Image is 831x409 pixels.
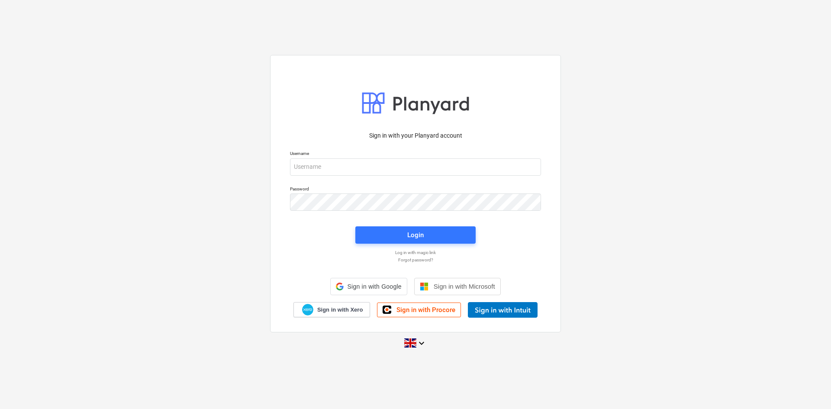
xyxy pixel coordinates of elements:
[290,131,541,140] p: Sign in with your Planyard account
[330,278,407,295] div: Sign in with Google
[293,302,370,317] a: Sign in with Xero
[355,226,476,244] button: Login
[302,304,313,316] img: Xero logo
[434,283,495,290] span: Sign in with Microsoft
[290,158,541,176] input: Username
[420,282,428,291] img: Microsoft logo
[416,338,427,348] i: keyboard_arrow_down
[347,283,401,290] span: Sign in with Google
[290,186,541,193] p: Password
[407,229,424,241] div: Login
[286,250,545,255] a: Log in with magic link
[290,151,541,158] p: Username
[286,257,545,263] a: Forgot password?
[377,303,461,317] a: Sign in with Procore
[396,306,455,314] span: Sign in with Procore
[317,306,363,314] span: Sign in with Xero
